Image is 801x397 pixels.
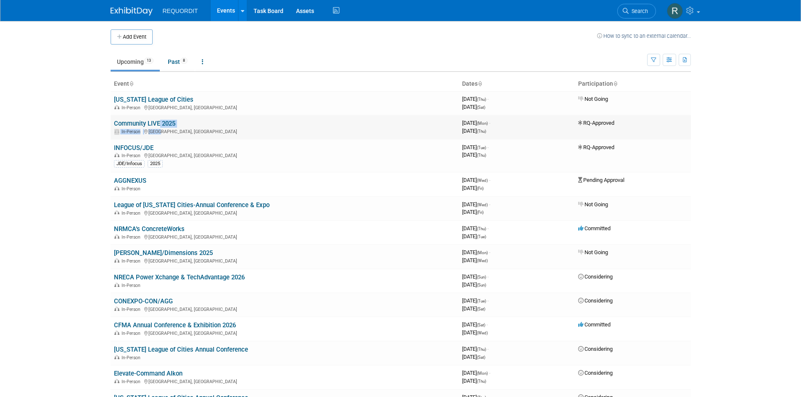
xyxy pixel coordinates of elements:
[462,225,489,231] span: [DATE]
[477,129,486,134] span: (Thu)
[462,249,490,255] span: [DATE]
[114,152,455,158] div: [GEOGRAPHIC_DATA], [GEOGRAPHIC_DATA]
[122,210,143,216] span: In-Person
[477,121,488,126] span: (Mon)
[114,329,455,336] div: [GEOGRAPHIC_DATA], [GEOGRAPHIC_DATA]
[462,354,485,360] span: [DATE]
[114,104,455,110] div: [GEOGRAPHIC_DATA], [GEOGRAPHIC_DATA]
[111,77,459,91] th: Event
[114,177,146,184] a: AGGNEXUS
[489,249,490,255] span: -
[477,145,486,150] span: (Tue)
[477,258,488,263] span: (Wed)
[578,120,614,126] span: RQ-Approved
[489,120,490,126] span: -
[462,96,489,102] span: [DATE]
[462,128,486,134] span: [DATE]
[578,297,613,304] span: Considering
[477,210,484,215] span: (Fri)
[459,77,575,91] th: Dates
[487,225,489,231] span: -
[114,153,119,157] img: In-Person Event
[114,249,213,257] a: [PERSON_NAME]/Dimensions 2025
[114,209,455,216] div: [GEOGRAPHIC_DATA], [GEOGRAPHIC_DATA]
[578,321,611,328] span: Committed
[114,331,119,335] img: In-Person Event
[597,33,691,39] a: How to sync to an external calendar...
[462,378,486,384] span: [DATE]
[114,201,270,209] a: League of [US_STATE] Cities-Annual Conference & Expo
[477,299,486,303] span: (Tue)
[478,80,482,87] a: Sort by Start Date
[114,307,119,311] img: In-Person Event
[462,370,490,376] span: [DATE]
[462,104,485,110] span: [DATE]
[462,144,489,150] span: [DATE]
[122,234,143,240] span: In-Person
[122,331,143,336] span: In-Person
[122,129,143,134] span: In-Person
[114,210,119,215] img: In-Person Event
[114,129,119,133] img: In-Person Event
[462,185,484,191] span: [DATE]
[161,54,194,70] a: Past8
[477,323,485,327] span: (Sat)
[578,177,624,183] span: Pending Approval
[114,258,119,263] img: In-Person Event
[122,379,143,384] span: In-Person
[578,201,608,208] span: Not Going
[462,321,488,328] span: [DATE]
[122,153,143,158] span: In-Person
[462,233,486,239] span: [DATE]
[477,226,486,231] span: (Thu)
[114,160,145,168] div: JDE/Infocus
[477,234,486,239] span: (Tue)
[462,305,485,312] span: [DATE]
[114,378,455,384] div: [GEOGRAPHIC_DATA], [GEOGRAPHIC_DATA]
[114,321,236,329] a: CFMA Annual Conference & Exhibition 2026
[111,7,153,16] img: ExhibitDay
[114,297,173,305] a: CONEXPO-CON/AGG
[477,186,484,191] span: (Fri)
[122,105,143,110] span: In-Person
[144,58,153,64] span: 13
[163,8,198,14] span: REQUORDIT
[462,152,486,158] span: [DATE]
[122,258,143,264] span: In-Person
[489,370,490,376] span: -
[578,225,611,231] span: Committed
[180,58,188,64] span: 8
[111,54,160,70] a: Upcoming13
[122,283,143,288] span: In-Person
[462,177,490,183] span: [DATE]
[114,120,175,127] a: Community LIVE 2025
[114,186,119,190] img: In-Person Event
[486,321,488,328] span: -
[578,96,608,102] span: Not Going
[114,234,119,239] img: In-Person Event
[148,160,163,168] div: 2025
[114,225,185,233] a: NRMCA’s ConcreteWorks
[114,105,119,109] img: In-Person Event
[114,370,182,377] a: Elevate-Command Alkon
[578,144,614,150] span: RQ-Approved
[477,347,486,352] span: (Thu)
[114,257,455,264] div: [GEOGRAPHIC_DATA], [GEOGRAPHIC_DATA]
[114,355,119,359] img: In-Person Event
[129,80,133,87] a: Sort by Event Name
[111,29,153,45] button: Add Event
[114,305,455,312] div: [GEOGRAPHIC_DATA], [GEOGRAPHIC_DATA]
[122,355,143,360] span: In-Person
[462,346,489,352] span: [DATE]
[487,297,489,304] span: -
[477,355,485,360] span: (Sat)
[462,329,488,336] span: [DATE]
[578,370,613,376] span: Considering
[122,186,143,192] span: In-Person
[617,4,656,18] a: Search
[477,97,486,102] span: (Thu)
[629,8,648,14] span: Search
[122,307,143,312] span: In-Person
[489,177,490,183] span: -
[114,346,248,353] a: [US_STATE] League of Cities Annual Conference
